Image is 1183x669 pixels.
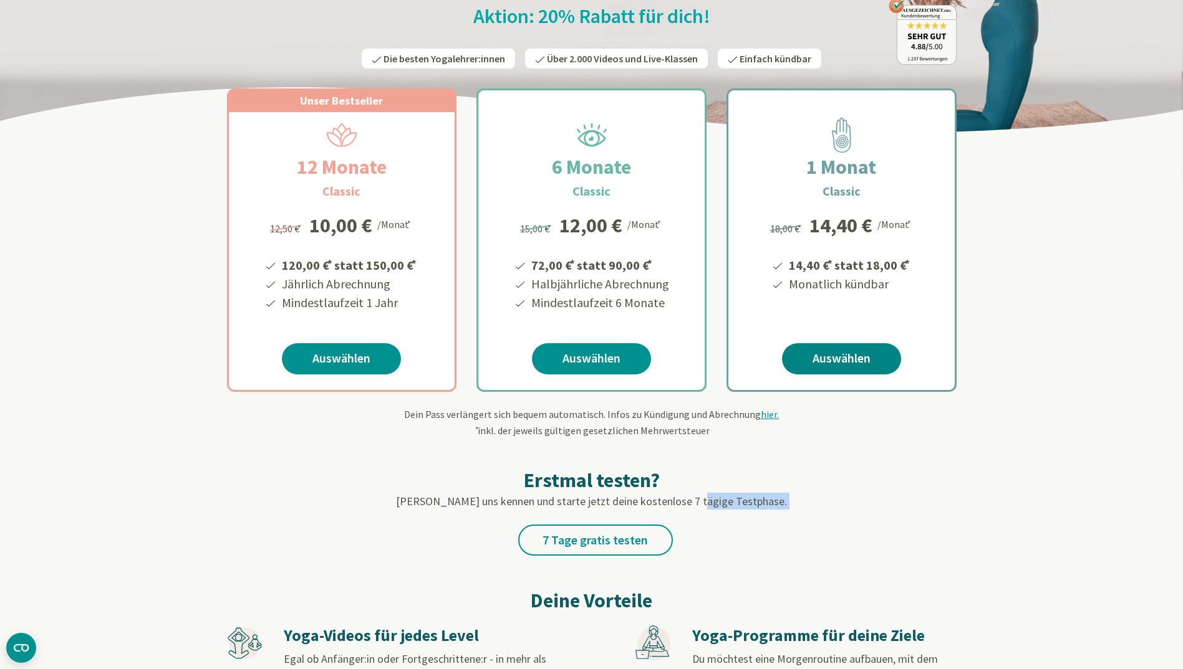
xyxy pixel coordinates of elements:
h3: Classic [823,182,861,201]
span: Die besten Yogalehrer:innen [384,52,505,65]
a: Auswählen [282,343,401,374]
h2: 1 Monat [776,152,906,182]
div: /Monat [877,216,913,232]
li: 72,00 € statt 90,00 € [529,254,669,275]
p: [PERSON_NAME] uns kennen und starte jetzt deine kostenlose 7 tägige Testphase. [227,493,957,510]
li: Mindestlaufzeit 1 Jahr [280,293,418,312]
span: Über 2.000 Videos und Live-Klassen [547,52,698,65]
li: 120,00 € statt 150,00 € [280,254,418,275]
li: Mindestlaufzeit 6 Monate [529,293,669,312]
h2: Erstmal testen? [227,468,957,493]
h2: Aktion: 20% Rabatt für dich! [227,4,957,29]
div: Dein Pass verlängert sich bequem automatisch. Infos zu Kündigung und Abrechnung [227,407,957,438]
h2: Deine Vorteile [227,586,957,615]
span: 18,00 € [770,222,803,235]
span: 12,50 € [270,222,303,235]
span: hier. [761,408,779,420]
h2: 6 Monate [522,152,661,182]
h3: Yoga-Programme für deine Ziele [692,625,955,646]
span: 15,00 € [520,222,553,235]
li: Monatlich kündbar [787,275,912,293]
h3: Classic [322,182,360,201]
a: Auswählen [782,343,901,374]
div: 12,00 € [559,216,622,235]
div: 10,00 € [309,216,372,235]
h3: Yoga-Videos für jedes Level [284,625,547,646]
a: Auswählen [532,343,651,374]
span: Unser Bestseller [300,93,383,108]
li: Jährlich Abrechnung [280,275,418,293]
div: /Monat [377,216,413,232]
button: CMP-Widget öffnen [6,633,36,663]
h3: Classic [572,182,611,201]
h2: 12 Monate [267,152,417,182]
span: inkl. der jeweils gültigen gesetzlichen Mehrwertsteuer [474,424,710,437]
li: Halbjährliche Abrechnung [529,275,669,293]
a: 7 Tage gratis testen [518,524,673,556]
div: /Monat [627,216,663,232]
span: Einfach kündbar [740,52,811,65]
li: 14,40 € statt 18,00 € [787,254,912,275]
div: 14,40 € [809,216,872,235]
